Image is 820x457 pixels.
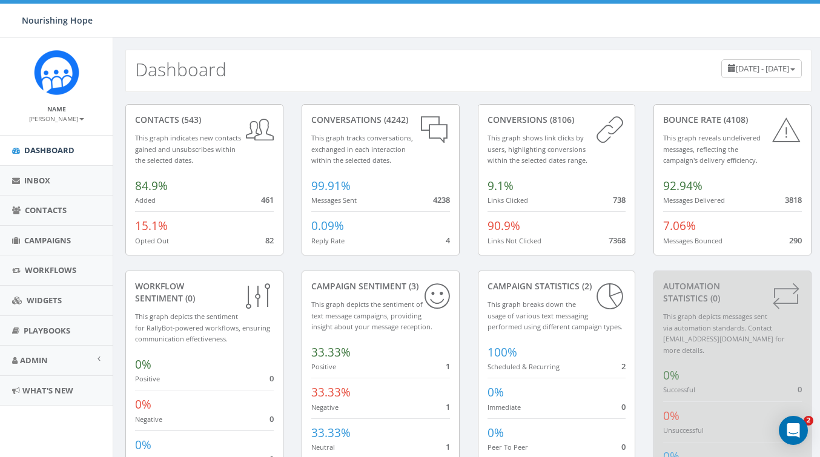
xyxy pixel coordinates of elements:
small: Opted Out [135,236,169,245]
span: 100% [488,344,517,360]
small: This graph tracks conversations, exchanged in each interaction within the selected dates. [311,133,413,165]
span: 7.06% [663,218,696,234]
span: 0% [135,357,151,372]
span: 1 [446,361,450,372]
small: Name [47,105,66,113]
small: Positive [135,374,160,383]
span: 0% [488,425,504,441]
span: 4238 [433,194,450,205]
span: 1 [446,401,450,412]
span: (8106) [547,114,574,125]
span: 90.9% [488,218,520,234]
span: 0% [663,367,679,383]
div: Automation Statistics [663,280,802,304]
small: Links Not Clicked [488,236,541,245]
span: 33.33% [311,384,351,400]
span: 99.91% [311,178,351,194]
small: Peer To Peer [488,442,528,452]
span: 1 [446,441,450,452]
span: 0% [135,396,151,412]
img: Rally_Corp_Logo_1.png [34,50,79,95]
small: Positive [311,362,336,371]
div: Open Intercom Messenger [779,416,808,445]
span: Dashboard [24,145,74,156]
small: This graph breaks down the usage of various text messaging performed using different campaign types. [488,300,623,331]
span: 84.9% [135,178,168,194]
div: conversions [488,114,626,126]
div: Campaign Sentiment [311,280,450,292]
span: (2) [580,280,592,292]
span: (0) [183,292,195,304]
span: Inbox [24,175,50,186]
span: (4242) [382,114,408,125]
small: This graph indicates new contacts gained and unsubscribes within the selected dates. [135,133,241,165]
span: Contacts [25,205,67,215]
span: Admin [20,355,48,366]
small: Messages Sent [311,196,357,205]
span: 33.33% [311,344,351,360]
div: Campaign Statistics [488,280,626,292]
span: 0 [269,373,274,384]
span: Nourishing Hope [22,15,93,26]
small: This graph depicts messages sent via automation standards. Contact [EMAIL_ADDRESS][DOMAIN_NAME] f... [663,312,785,355]
span: Campaigns [24,235,71,246]
span: 0% [663,408,679,424]
small: Messages Delivered [663,196,725,205]
small: Unsuccessful [663,426,704,435]
span: (4108) [721,114,748,125]
div: contacts [135,114,274,126]
small: This graph depicts the sentiment for RallyBot-powered workflows, ensuring communication effective... [135,312,270,343]
small: This graph shows link clicks by users, highlighting conversions within the selected dates range. [488,133,587,165]
span: 738 [613,194,626,205]
span: 290 [789,235,802,246]
small: Neutral [311,442,335,452]
small: This graph depicts the sentiment of text message campaigns, providing insight about your message ... [311,300,432,331]
span: 4 [446,235,450,246]
span: 9.1% [488,178,514,194]
span: 3818 [785,194,802,205]
small: Negative [135,415,162,424]
small: This graph reveals undelivered messages, reflecting the campaign's delivery efficiency. [663,133,761,165]
small: Messages Bounced [663,236,722,245]
span: What's New [22,385,73,396]
a: [PERSON_NAME] [29,113,84,123]
span: (543) [179,114,201,125]
span: 2 [621,361,626,372]
div: Workflow Sentiment [135,280,274,304]
span: Playbooks [24,325,70,336]
span: 0% [488,384,504,400]
span: 82 [265,235,274,246]
small: Links Clicked [488,196,528,205]
small: Added [135,196,156,205]
span: 92.94% [663,178,703,194]
small: Immediate [488,403,521,412]
span: (0) [708,292,720,304]
span: Workflows [25,265,76,275]
span: 461 [261,194,274,205]
small: [PERSON_NAME] [29,114,84,123]
span: 0.09% [311,218,344,234]
span: 2 [804,416,813,426]
small: Scheduled & Recurring [488,362,560,371]
h2: Dashboard [135,59,226,79]
small: Successful [663,385,695,394]
div: Bounce Rate [663,114,802,126]
span: 7368 [609,235,626,246]
span: 0 [798,384,802,395]
span: 0 [621,441,626,452]
span: 0 [621,401,626,412]
small: Reply Rate [311,236,345,245]
span: [DATE] - [DATE] [736,63,789,74]
span: 15.1% [135,218,168,234]
span: 0% [135,437,151,453]
span: (3) [406,280,418,292]
small: Negative [311,403,339,412]
span: 0 [269,413,274,424]
span: 33.33% [311,425,351,441]
span: Widgets [27,295,62,306]
div: conversations [311,114,450,126]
